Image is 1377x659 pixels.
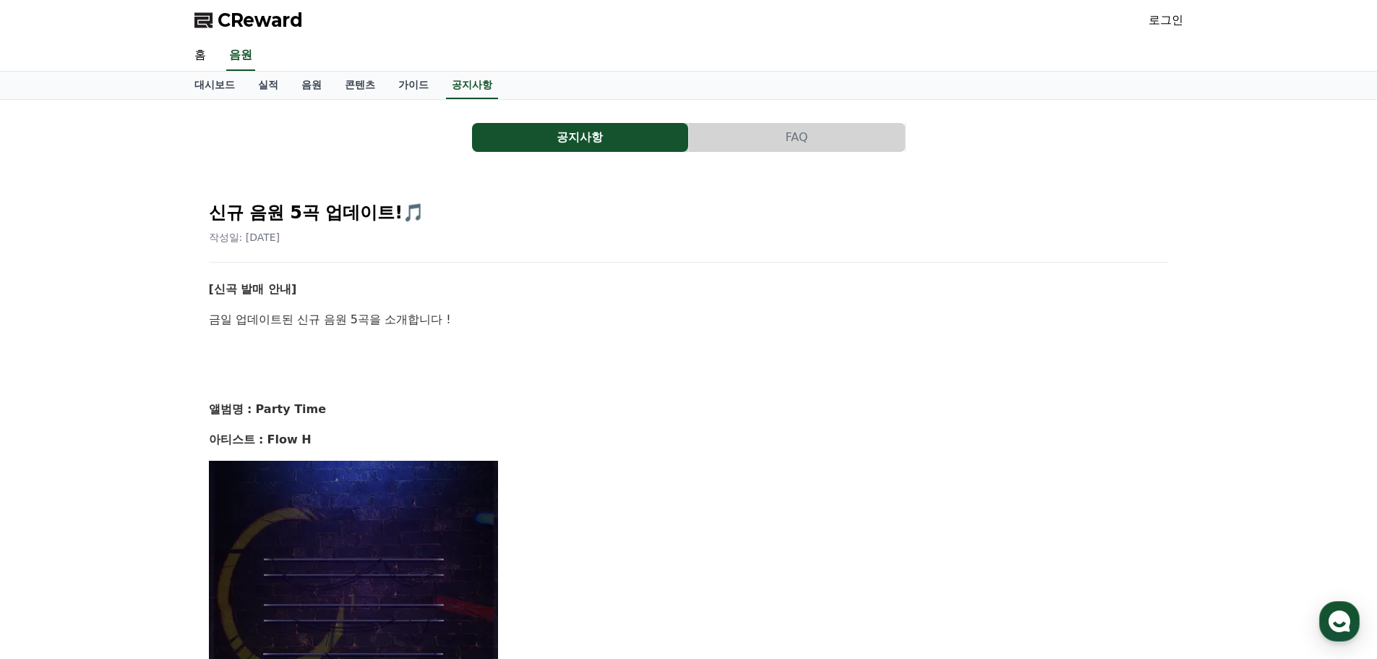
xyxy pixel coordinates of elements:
a: FAQ [689,123,906,152]
a: 홈 [183,41,218,71]
a: 대시보드 [183,72,246,99]
a: 콘텐츠 [333,72,387,99]
strong: 앨범명 : [209,402,252,416]
p: 금일 업데이트된 신규 음원 5곡을 소개합니다 ! [209,310,1169,329]
a: 음원 [290,72,333,99]
a: 공지사항 [446,72,498,99]
button: FAQ [689,123,905,152]
a: 공지사항 [472,123,689,152]
a: 가이드 [387,72,440,99]
a: 실적 [246,72,290,99]
a: CReward [194,9,303,32]
a: 로그인 [1149,12,1183,29]
a: 음원 [226,41,255,71]
button: 공지사항 [472,123,688,152]
span: CReward [218,9,303,32]
strong: [신곡 발매 안내] [209,282,297,296]
h2: 신규 음원 5곡 업데이트!🎵 [209,201,1169,224]
span: 작성일: [DATE] [209,231,280,243]
strong: 아티스트 : [209,433,264,446]
strong: Party Time [256,402,327,416]
strong: Flow H [267,433,312,446]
